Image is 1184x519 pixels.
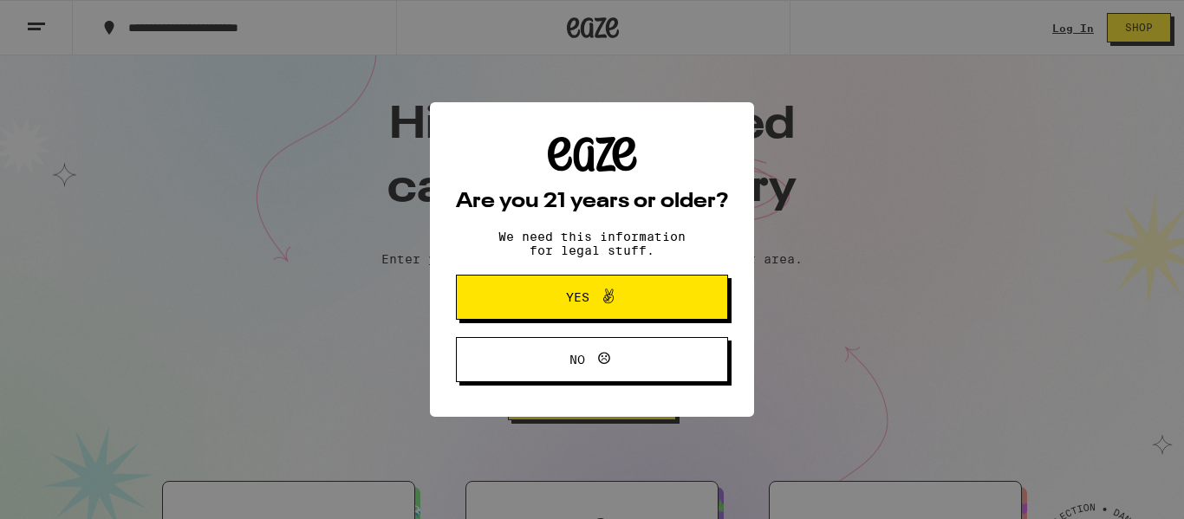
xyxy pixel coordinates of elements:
[456,337,728,382] button: No
[456,191,728,212] h2: Are you 21 years or older?
[456,275,728,320] button: Yes
[484,230,700,257] p: We need this information for legal stuff.
[566,291,589,303] span: Yes
[569,354,585,366] span: No
[10,12,125,26] span: Hi. Need any help?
